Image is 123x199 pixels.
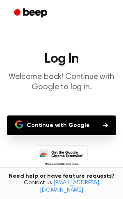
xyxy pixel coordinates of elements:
h1: Log In [7,52,116,66]
span: Contact us [5,180,118,194]
a: Beep [8,5,55,21]
button: Continue with Google [7,115,116,135]
a: [EMAIL_ADDRESS][DOMAIN_NAME] [40,180,99,193]
p: Welcome back! Continue with Google to log in. [7,72,116,93]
